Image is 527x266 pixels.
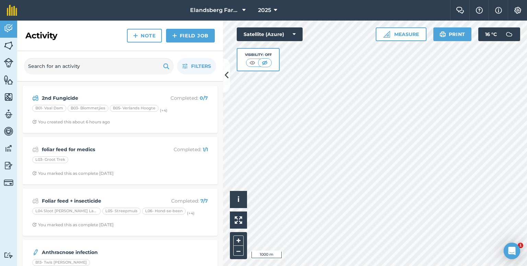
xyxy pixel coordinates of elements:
[110,105,159,112] div: B05- Verlands Hoogte
[42,249,151,256] strong: Anthracnose infection
[32,248,39,256] img: svg+xml;base64,PD94bWwgdmVyc2lvbj0iMS4wIiBlbmNvZGluZz0idXRmLTgiPz4KPCEtLSBHZW5lcmF0b3I6IEFkb2JlIE...
[4,40,13,51] img: svg+xml;base64,PHN2ZyB4bWxucz0iaHR0cDovL3d3dy53My5vcmcvMjAwMC9zdmciIHdpZHRoPSI1NiIgaGVpZ2h0PSI2MC...
[235,216,242,224] img: Four arrows, one pointing top left, one top right, one bottom right and the last bottom left
[27,193,213,232] a: Foliar feed + insecticideCompleted: 7/7L04 Sloot [PERSON_NAME] LanghoogteL05- StreepmuisL06- Hond...
[25,30,57,41] h2: Activity
[495,6,502,14] img: svg+xml;base64,PHN2ZyB4bWxucz0iaHR0cDovL3d3dy53My5vcmcvMjAwMC9zdmciIHdpZHRoPSIxNyIgaGVpZ2h0PSIxNy...
[4,252,13,258] img: svg+xml;base64,PD94bWwgdmVyc2lvbj0iMS4wIiBlbmNvZGluZz0idXRmLTgiPz4KPCEtLSBHZW5lcmF0b3I6IEFkb2JlIE...
[502,27,516,41] img: svg+xml;base64,PD94bWwgdmVyc2lvbj0iMS4wIiBlbmNvZGluZz0idXRmLTgiPz4KPCEtLSBHZW5lcmF0b3I6IEFkb2JlIE...
[433,27,472,41] button: Print
[485,27,497,41] span: 16 ° C
[187,211,195,216] small: (+ 4 )
[32,222,37,227] img: Clock with arrow pointing clockwise
[4,109,13,119] img: svg+xml;base64,PD94bWwgdmVyc2lvbj0iMS4wIiBlbmNvZGluZz0idXRmLTgiPz4KPCEtLSBHZW5lcmF0b3I6IEFkb2JlIE...
[200,95,208,101] strong: 0 / 7
[230,191,247,208] button: i
[233,246,244,256] button: –
[24,58,174,74] input: Search for an activity
[514,7,522,14] img: A cog icon
[153,146,208,153] p: Completed :
[4,143,13,154] img: svg+xml;base64,PD94bWwgdmVyc2lvbj0iMS4wIiBlbmNvZGluZz0idXRmLTgiPz4KPCEtLSBHZW5lcmF0b3I6IEFkb2JlIE...
[4,58,13,68] img: svg+xml;base64,PD94bWwgdmVyc2lvbj0iMS4wIiBlbmNvZGluZz0idXRmLTgiPz4KPCEtLSBHZW5lcmF0b3I6IEFkb2JlIE...
[32,171,37,176] img: Clock with arrow pointing clockwise
[102,208,141,215] div: L05- Streepmuis
[32,222,114,228] div: You marked this as complete [DATE]
[42,197,151,205] strong: Foliar feed + insecticide
[504,243,520,259] div: Open Intercom Messenger
[4,75,13,85] img: svg+xml;base64,PHN2ZyB4bWxucz0iaHR0cDovL3d3dy53My5vcmcvMjAwMC9zdmciIHdpZHRoPSI1NiIgaGVpZ2h0PSI2MC...
[27,141,213,180] a: foliar feed for medicsCompleted: 1/1L03- Groot TrekClock with arrow pointing clockwiseYou marked ...
[160,108,167,113] small: (+ 4 )
[4,160,13,171] img: svg+xml;base64,PD94bWwgdmVyc2lvbj0iMS4wIiBlbmNvZGluZz0idXRmLTgiPz4KPCEtLSBHZW5lcmF0b3I6IEFkb2JlIE...
[383,31,390,38] img: Ruler icon
[32,259,90,266] div: B13- Twis [PERSON_NAME]
[32,119,110,125] div: You created this about 6 hours ago
[32,156,68,163] div: L03- Groot Trek
[177,58,216,74] button: Filters
[237,195,239,204] span: i
[440,30,446,38] img: svg+xml;base64,PHN2ZyB4bWxucz0iaHR0cDovL3d3dy53My5vcmcvMjAwMC9zdmciIHdpZHRoPSIxOSIgaGVpZ2h0PSIyNC...
[245,52,272,58] div: Visibility: Off
[32,145,39,154] img: svg+xml;base64,PD94bWwgdmVyc2lvbj0iMS4wIiBlbmNvZGluZz0idXRmLTgiPz4KPCEtLSBHZW5lcmF0b3I6IEFkb2JlIE...
[376,27,426,41] button: Measure
[68,105,108,112] div: B03- Blommetjies
[4,92,13,102] img: svg+xml;base64,PHN2ZyB4bWxucz0iaHR0cDovL3d3dy53My5vcmcvMjAwMC9zdmciIHdpZHRoPSI1NiIgaGVpZ2h0PSI2MC...
[4,178,13,188] img: svg+xml;base64,PD94bWwgdmVyc2lvbj0iMS4wIiBlbmNvZGluZz0idXRmLTgiPz4KPCEtLSBHZW5lcmF0b3I6IEFkb2JlIE...
[475,7,483,14] img: A question mark icon
[478,27,520,41] button: 16 °C
[32,94,39,102] img: svg+xml;base64,PD94bWwgdmVyc2lvbj0iMS4wIiBlbmNvZGluZz0idXRmLTgiPz4KPCEtLSBHZW5lcmF0b3I6IEFkb2JlIE...
[32,197,39,205] img: svg+xml;base64,PD94bWwgdmVyc2lvbj0iMS4wIiBlbmNvZGluZz0idXRmLTgiPz4KPCEtLSBHZW5lcmF0b3I6IEFkb2JlIE...
[190,6,239,14] span: Elandsberg Farms
[42,94,151,102] strong: 2nd Fungicide
[32,171,114,176] div: You marked this as complete [DATE]
[42,146,151,153] strong: foliar feed for medics
[260,59,269,66] img: svg+xml;base64,PHN2ZyB4bWxucz0iaHR0cDovL3d3dy53My5vcmcvMjAwMC9zdmciIHdpZHRoPSI1MCIgaGVpZ2h0PSI0MC...
[258,6,271,14] span: 2025
[163,62,169,70] img: svg+xml;base64,PHN2ZyB4bWxucz0iaHR0cDovL3d3dy53My5vcmcvMjAwMC9zdmciIHdpZHRoPSIxOSIgaGVpZ2h0PSIyNC...
[32,120,37,124] img: Clock with arrow pointing clockwise
[153,197,208,205] p: Completed :
[4,126,13,136] img: svg+xml;base64,PD94bWwgdmVyc2lvbj0iMS4wIiBlbmNvZGluZz0idXRmLTgiPz4KPCEtLSBHZW5lcmF0b3I6IEFkb2JlIE...
[203,146,208,153] strong: 1 / 1
[456,7,464,14] img: Two speech bubbles overlapping with the left bubble in the forefront
[7,5,17,16] img: fieldmargin Logo
[191,62,211,70] span: Filters
[248,59,257,66] img: svg+xml;base64,PHN2ZyB4bWxucz0iaHR0cDovL3d3dy53My5vcmcvMjAwMC9zdmciIHdpZHRoPSI1MCIgaGVpZ2h0PSI0MC...
[133,32,138,40] img: svg+xml;base64,PHN2ZyB4bWxucz0iaHR0cDovL3d3dy53My5vcmcvMjAwMC9zdmciIHdpZHRoPSIxNCIgaGVpZ2h0PSIyNC...
[233,235,244,246] button: +
[153,94,208,102] p: Completed :
[32,208,101,215] div: L04 Sloot [PERSON_NAME] Langhoogte
[127,29,162,43] a: Note
[172,32,177,40] img: svg+xml;base64,PHN2ZyB4bWxucz0iaHR0cDovL3d3dy53My5vcmcvMjAwMC9zdmciIHdpZHRoPSIxNCIgaGVpZ2h0PSIyNC...
[27,90,213,129] a: 2nd FungicideCompleted: 0/7B01- Vaal DamB03- BlommetjiesB05- Verlands Hoogte(+4)Clock with arrow ...
[237,27,303,41] button: Satellite (Azure)
[166,29,215,43] a: Field Job
[4,23,13,34] img: svg+xml;base64,PD94bWwgdmVyc2lvbj0iMS4wIiBlbmNvZGluZz0idXRmLTgiPz4KPCEtLSBHZW5lcmF0b3I6IEFkb2JlIE...
[518,243,523,248] span: 1
[142,208,186,215] div: L06- Hond-se-been
[200,198,208,204] strong: 7 / 7
[32,105,66,112] div: B01- Vaal Dam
